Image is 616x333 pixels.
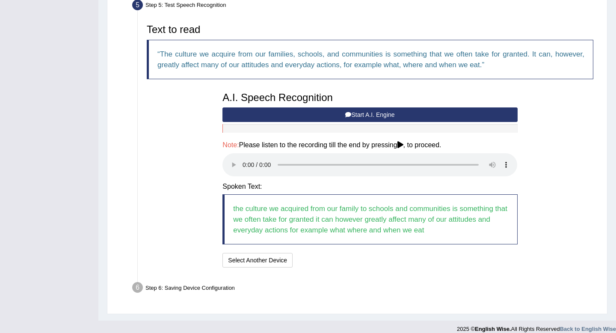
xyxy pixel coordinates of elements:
[222,141,517,149] h4: Please listen to the recording till the end by pressing , to proceed.
[475,326,511,332] strong: English Wise.
[222,107,517,122] button: Start A.I. Engine
[147,24,593,35] h3: Text to read
[222,194,517,244] blockquote: the culture we acquired from our family to schools and communities is something that we often tak...
[560,326,616,332] a: Back to English Wise
[222,141,239,149] span: Note:
[157,50,584,69] q: The culture we acquire from our families, schools, and communities is something that we often tak...
[457,321,616,333] div: 2025 © All Rights Reserved
[222,253,293,268] button: Select Another Device
[128,279,603,298] div: Step 6: Saving Device Configuration
[222,92,517,103] h3: A.I. Speech Recognition
[222,183,517,190] h4: Spoken Text:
